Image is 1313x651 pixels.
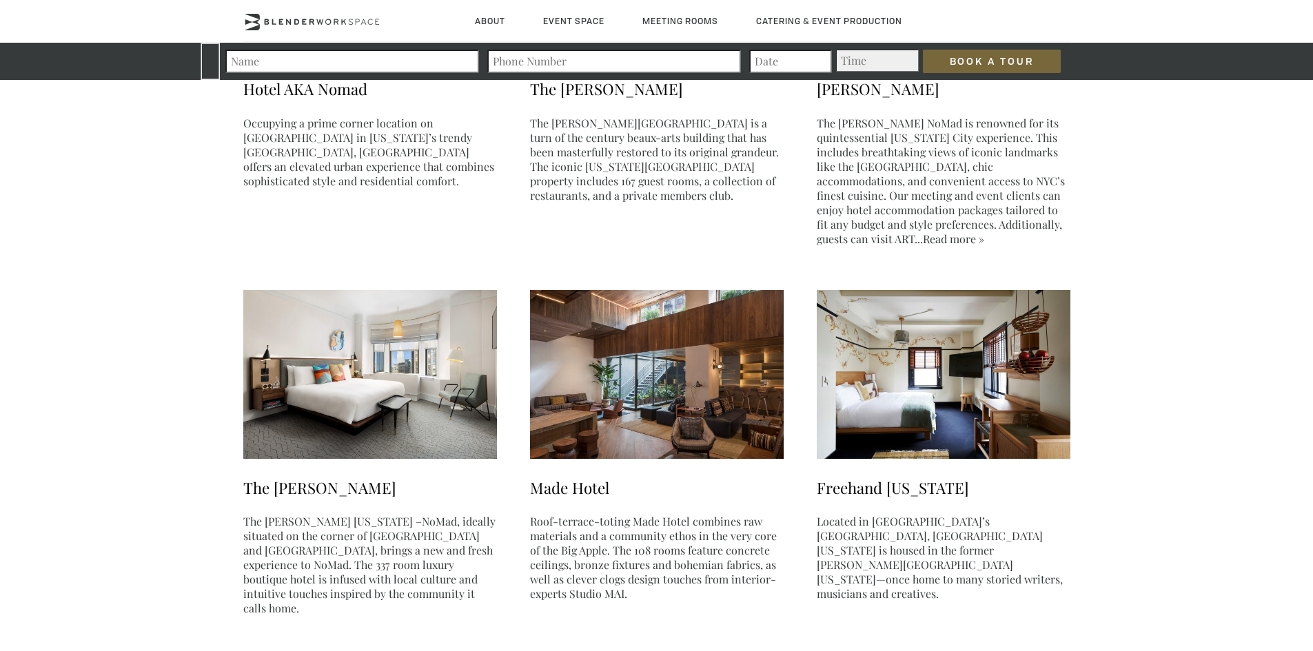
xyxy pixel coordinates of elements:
[923,50,1061,73] input: Book a Tour
[817,79,1070,100] h3: [PERSON_NAME]
[243,79,497,100] h3: Hotel AKA Nomad
[243,116,497,188] p: Occupying a prime corner location on [GEOGRAPHIC_DATA] in [US_STATE]’s trendy [GEOGRAPHIC_DATA], ...
[487,50,741,73] input: Phone Number
[817,116,1065,246] a: The [PERSON_NAME] NoMad is renowned for its quintessential [US_STATE] City experience. This inclu...
[749,50,832,73] input: Date
[530,449,784,601] a: Made HotelRoof-terrace-toting Made Hotel combines raw materials and a community ethos in the very...
[817,449,1070,601] a: Freehand [US_STATE]Located in [GEOGRAPHIC_DATA]’s [GEOGRAPHIC_DATA], [GEOGRAPHIC_DATA][US_STATE] ...
[243,514,497,615] p: The [PERSON_NAME] [US_STATE] –NoMad, ideally situated on the corner of [GEOGRAPHIC_DATA] and [GEO...
[530,477,784,499] h3: Made Hotel
[530,290,784,459] img: madelobby-1300x867.jpg
[243,477,497,499] h3: The [PERSON_NAME]
[817,514,1070,601] p: Located in [GEOGRAPHIC_DATA]’s [GEOGRAPHIC_DATA], [GEOGRAPHIC_DATA][US_STATE] is housed in the fo...
[225,50,479,73] input: Name
[530,50,784,203] a: The [PERSON_NAME]The [PERSON_NAME][GEOGRAPHIC_DATA] is a turn of the century beaux-arts building ...
[817,477,1070,499] h3: Freehand [US_STATE]
[530,514,784,601] p: Roof-terrace-toting Made Hotel combines raw materials and a community ethos in the very core of t...
[817,290,1070,459] img: Corner-King-1300x866.jpg
[243,50,497,188] a: Hotel AKA NomadOccupying a prime corner location on [GEOGRAPHIC_DATA] in [US_STATE]’s trendy [GEO...
[243,290,497,459] img: James-NoMad-King-Empire-View-LG-1300x867.jpg
[1065,475,1313,651] iframe: Chat Widget
[243,449,497,616] a: The [PERSON_NAME]The [PERSON_NAME] [US_STATE] –NoMad, ideally situated on the corner of [GEOGRAPH...
[923,231,984,246] a: Read more »
[530,79,784,100] h3: The [PERSON_NAME]
[530,116,784,203] p: The [PERSON_NAME][GEOGRAPHIC_DATA] is a turn of the century beaux-arts building that has been mas...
